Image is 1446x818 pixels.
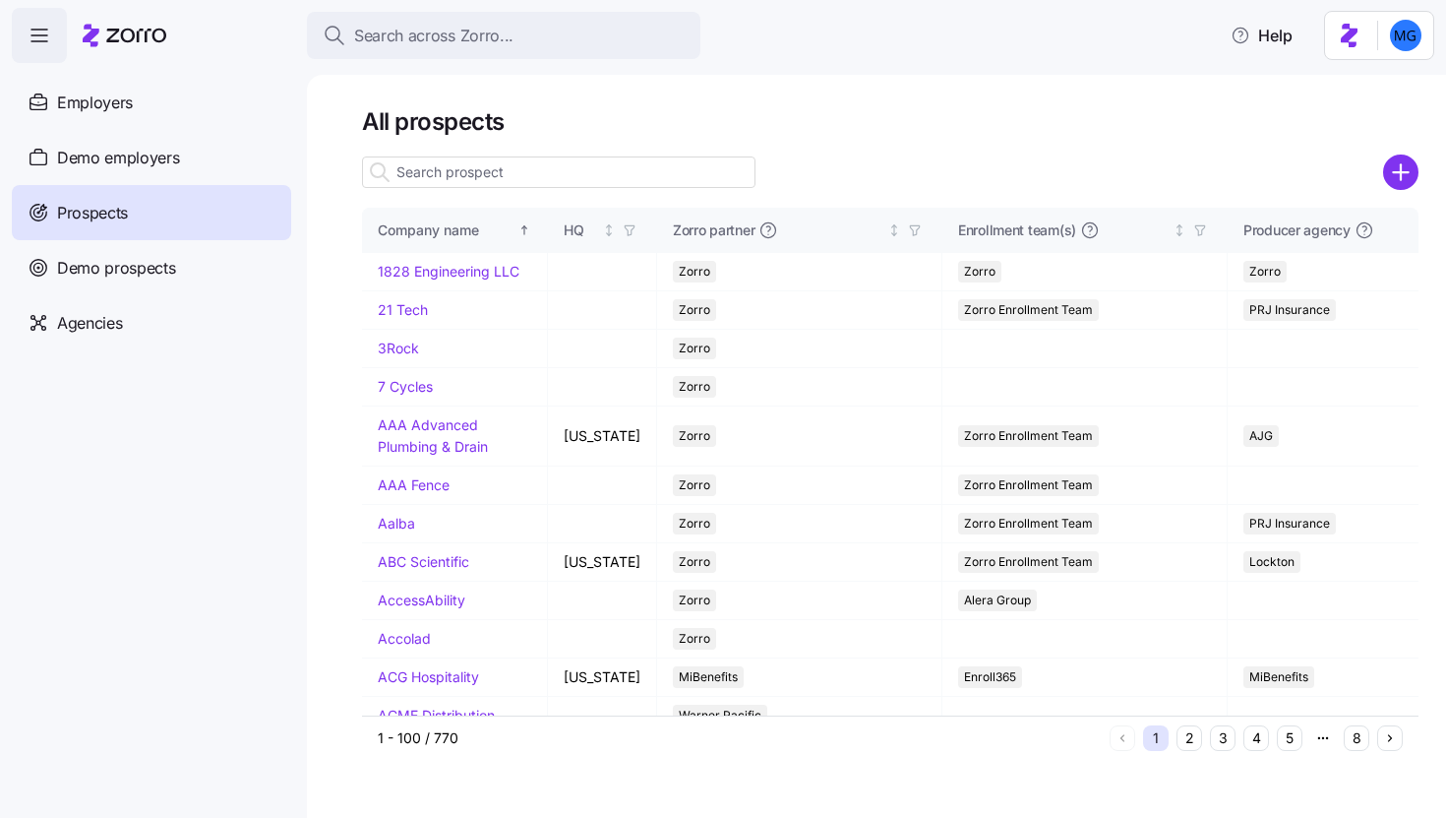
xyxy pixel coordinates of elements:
[517,223,531,237] div: Sorted ascending
[378,630,431,647] a: Accolad
[378,301,428,318] a: 21 Tech
[1210,725,1235,751] button: 3
[887,223,901,237] div: Not sorted
[964,474,1093,496] span: Zorro Enrollment Team
[548,543,657,582] td: [US_STATE]
[1344,725,1369,751] button: 8
[964,425,1093,447] span: Zorro Enrollment Team
[679,474,710,496] span: Zorro
[548,659,657,697] td: [US_STATE]
[548,407,657,466] td: [US_STATE]
[679,705,761,726] span: Warner Pacific
[307,12,700,59] button: Search across Zorro...
[958,220,1076,240] span: Enrollment team(s)
[12,185,291,240] a: Prospects
[679,590,710,611] span: Zorro
[1176,725,1202,751] button: 2
[1110,725,1135,751] button: Previous page
[1243,220,1351,240] span: Producer agency
[378,416,488,455] a: AAA Advanced Plumbing & Drain
[1249,551,1295,573] span: Lockton
[1215,16,1308,55] button: Help
[362,208,548,253] th: Company nameSorted ascending
[378,728,1102,748] div: 1 - 100 / 770
[378,263,519,280] a: 1828 Engineering LLC
[1249,513,1330,535] span: PRJ Insurance
[378,220,514,241] div: Company name
[12,295,291,350] a: Agencies
[57,91,133,115] span: Employers
[679,261,710,283] span: Zorro
[679,299,710,321] span: Zorro
[12,130,291,185] a: Demo employers
[1249,299,1330,321] span: PRJ Insurance
[964,299,1093,321] span: Zorro Enrollment Team
[564,220,598,241] div: HQ
[378,378,433,395] a: 7 Cycles
[1390,20,1421,51] img: 61c362f0e1d336c60eacb74ec9823875
[1277,725,1302,751] button: 5
[679,338,710,359] span: Zorro
[679,513,710,535] span: Zorro
[1143,725,1169,751] button: 1
[964,261,995,283] span: Zorro
[378,340,419,356] a: 3Rock
[942,208,1228,253] th: Enrollment team(s)Not sorted
[548,208,657,253] th: HQNot sorted
[964,513,1093,535] span: Zorro Enrollment Team
[354,24,513,48] span: Search across Zorro...
[679,628,710,650] span: Zorro
[362,106,1418,137] h1: All prospects
[362,157,755,188] input: Search prospect
[1249,261,1281,283] span: Zorro
[12,240,291,295] a: Demo prospects
[378,668,479,685] a: ACG Hospitality
[1383,155,1418,190] svg: add icon
[57,256,176,281] span: Demo prospects
[657,208,942,253] th: Zorro partnerNot sorted
[1243,725,1269,751] button: 4
[1231,24,1293,47] span: Help
[1377,725,1403,751] button: Next page
[57,311,122,336] span: Agencies
[679,551,710,573] span: Zorro
[57,201,128,225] span: Prospects
[57,146,180,170] span: Demo employers
[12,75,291,130] a: Employers
[673,220,754,240] span: Zorro partner
[602,223,616,237] div: Not sorted
[378,592,465,608] a: AccessAbility
[378,476,450,493] a: AAA Fence
[679,376,710,398] span: Zorro
[679,425,710,447] span: Zorro
[1173,223,1186,237] div: Not sorted
[1249,666,1308,688] span: MiBenefits
[1249,425,1273,447] span: AJG
[964,551,1093,573] span: Zorro Enrollment Team
[378,707,495,724] a: ACME Distribution
[378,515,415,532] a: Aalba
[378,553,469,570] a: ABC Scientific
[964,590,1031,611] span: Alera Group
[964,666,1016,688] span: Enroll365
[679,666,738,688] span: MiBenefits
